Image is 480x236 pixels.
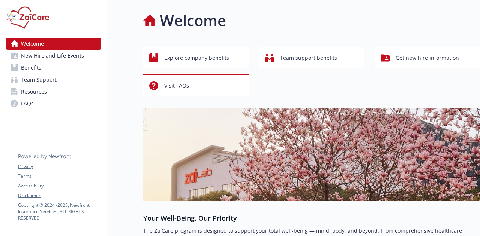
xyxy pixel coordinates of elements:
span: Welcome [21,38,44,50]
a: Privacy [18,163,100,170]
a: Team Support [6,74,101,86]
span: Get new hire information [396,51,459,65]
a: Disclaimer [18,192,100,199]
h1: Welcome [160,9,226,32]
a: Terms [18,173,100,180]
button: Get new hire information [375,47,480,68]
button: Visit FAQs [143,74,249,96]
a: Resources [6,86,101,98]
span: Resources [21,86,47,98]
a: Welcome [6,38,101,50]
a: Accessibility [18,183,100,189]
button: Explore company benefits [143,47,249,68]
p: Copyright © 2024 - 2025 , Newfront Insurance Services, ALL RIGHTS RESERVED [18,202,100,221]
span: Team Support [21,74,57,86]
h3: Your Well-Being, Our Priority [143,213,480,223]
img: overview page banner [143,108,480,201]
span: New Hire and Life Events [21,50,84,62]
span: FAQs [21,98,34,110]
span: Visit FAQs [164,79,189,93]
span: Benefits [21,62,41,74]
a: New Hire and Life Events [6,50,101,62]
a: Benefits [6,62,101,74]
button: Team support benefits [259,47,364,68]
span: Explore company benefits [164,51,229,65]
a: FAQs [6,98,101,110]
span: Team support benefits [280,51,337,65]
